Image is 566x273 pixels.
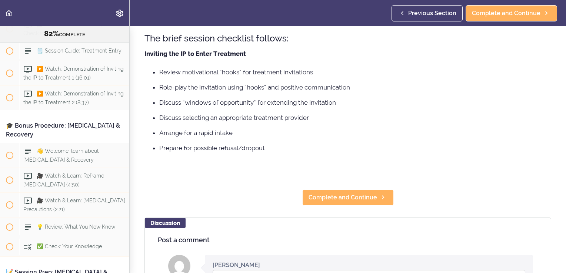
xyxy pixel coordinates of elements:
[392,5,463,21] a: Previous Section
[159,67,551,77] li: Review motivational “hooks” for treatment invitations
[302,189,394,206] a: Complete and Continue
[144,50,246,57] strong: Inviting the IP to Enter Treatment
[472,9,540,18] span: Complete and Continue
[213,261,260,269] div: [PERSON_NAME]
[145,218,186,228] div: Discussion
[4,9,13,18] svg: Back to course curriculum
[37,244,102,250] span: ✅ Check: Your Knowledge
[23,173,104,188] span: 🎥 Watch & Learn: Reframe [MEDICAL_DATA] (4:50)
[44,29,59,38] span: 82%
[23,198,125,212] span: 🎥 Watch & Learn: [MEDICAL_DATA] Precautions (2:21)
[159,98,551,107] li: Discuss “windows of opportunity” for extending the invitation
[466,5,557,21] a: Complete and Continue
[144,32,551,44] h3: The brief session checklist follows:
[37,224,115,230] span: 💡 Review: What You Now Know
[115,9,124,18] svg: Settings Menu
[159,113,551,122] li: Discuss selecting an appropriate treatment provider
[158,236,538,244] h4: Post a comment
[23,91,124,105] span: ▶️ Watch: Demonstration of Inviting the IP to Treatment 2 (8:37)
[23,148,99,163] span: 👋 Welcome, learn about [MEDICAL_DATA] & Recovery
[9,29,120,39] div: COMPLETE
[159,143,551,153] li: Prepare for possible refusal/dropout
[37,48,121,54] span: 🗒️ Session Guide: Treatment Entry
[23,66,124,80] span: ▶️ Watch: Demonstration of Inviting the IP to Treatment 1 (16:01)
[159,82,551,92] li: Role-play the invitation using “hooks” and positive communication
[309,193,377,202] span: Complete and Continue
[159,128,551,138] li: Arrange for a rapid intake
[408,9,456,18] span: Previous Section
